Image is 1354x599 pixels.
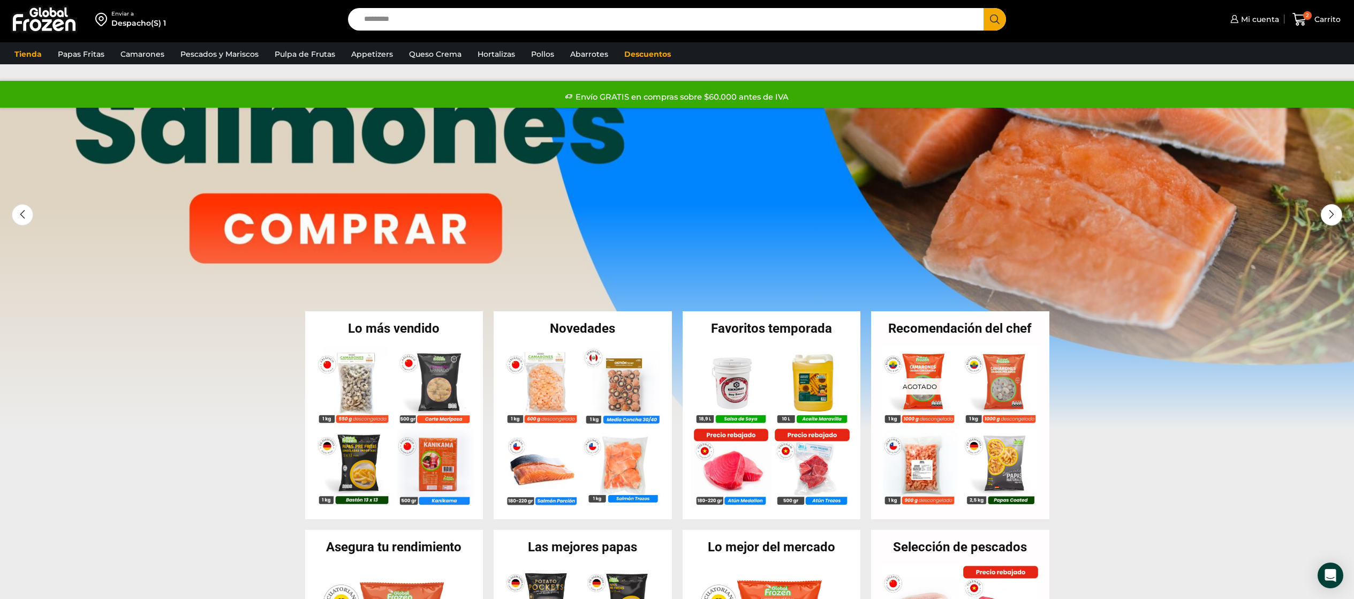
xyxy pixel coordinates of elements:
[565,44,614,64] a: Abarrotes
[1303,11,1312,20] span: 2
[305,322,483,335] h2: Lo más vendido
[871,322,1049,335] h2: Recomendación del chef
[1321,204,1342,226] div: Next slide
[111,18,166,28] div: Despacho(S) 1
[175,44,264,64] a: Pescados y Mariscos
[9,44,47,64] a: Tienda
[95,10,111,28] img: address-field-icon.svg
[115,44,170,64] a: Camarones
[1312,14,1341,25] span: Carrito
[1228,9,1279,30] a: Mi cuenta
[305,541,483,553] h2: Asegura tu rendimiento
[472,44,520,64] a: Hortalizas
[895,378,944,394] p: Agotado
[683,322,861,335] h2: Favoritos temporada
[494,322,672,335] h2: Novedades
[494,541,672,553] h2: Las mejores papas
[683,541,861,553] h2: Lo mejor del mercado
[52,44,110,64] a: Papas Fritas
[12,204,33,226] div: Previous slide
[1290,7,1343,32] a: 2 Carrito
[871,541,1049,553] h2: Selección de pescados
[984,8,1006,31] button: Search button
[404,44,467,64] a: Queso Crema
[1238,14,1279,25] span: Mi cuenta
[1318,563,1343,588] div: Open Intercom Messenger
[526,44,559,64] a: Pollos
[619,44,676,64] a: Descuentos
[111,10,166,18] div: Enviar a
[346,44,398,64] a: Appetizers
[269,44,341,64] a: Pulpa de Frutas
